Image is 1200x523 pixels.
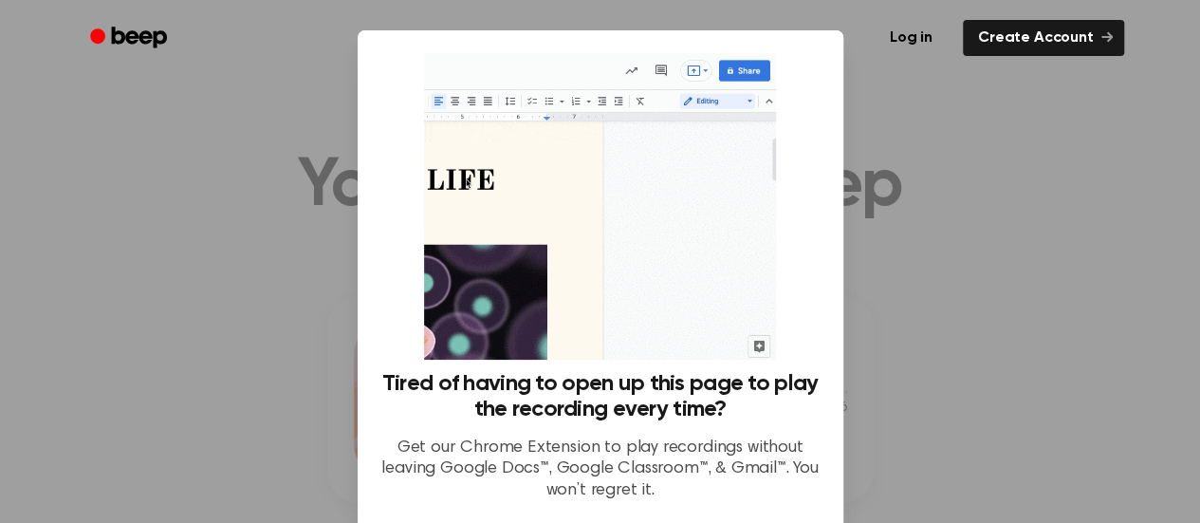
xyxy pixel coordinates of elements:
a: Create Account [963,20,1124,56]
h3: Tired of having to open up this page to play the recording every time? [380,371,821,422]
a: Beep [77,20,184,57]
a: Log in [871,16,951,60]
img: Beep extension in action [424,53,776,360]
p: Get our Chrome Extension to play recordings without leaving Google Docs™, Google Classroom™, & Gm... [380,438,821,502]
